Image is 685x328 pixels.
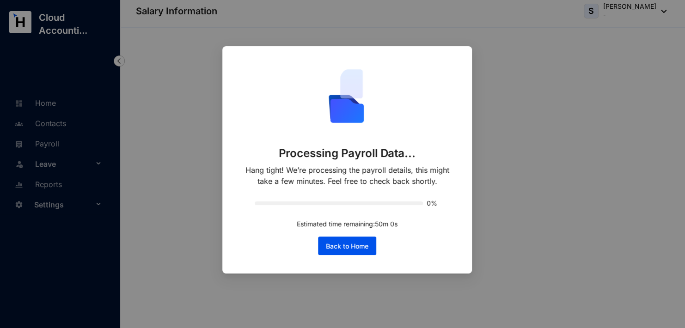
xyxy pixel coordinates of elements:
[241,164,453,187] p: Hang tight! We’re processing the payroll details, this might take a few minutes. Feel free to che...
[279,146,416,161] p: Processing Payroll Data...
[427,200,440,207] span: 0%
[318,237,376,255] button: Back to Home
[297,219,398,229] p: Estimated time remaining: 50 m 0 s
[326,242,368,251] span: Back to Home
